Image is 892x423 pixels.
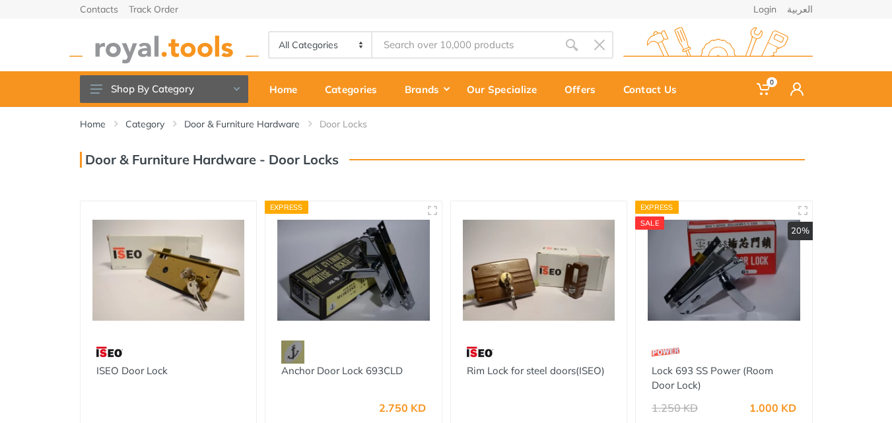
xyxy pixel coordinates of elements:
img: royal.tools Logo [69,27,259,63]
a: Categories [316,71,395,107]
nav: breadcrumb [80,117,813,131]
div: Categories [316,75,395,103]
h3: Door & Furniture Hardware - Door Locks [80,152,339,168]
span: 0 [767,77,777,87]
a: Home [260,71,316,107]
img: Royal Tools - Anchor Door Lock 693CLD [277,213,430,327]
img: Royal Tools - Lock 693 SS Power (Room Door Lock) [648,213,800,327]
a: Anchor Door Lock 693CLD [281,364,403,377]
a: Our Specialize [458,71,555,107]
a: Login [753,5,776,14]
div: Our Specialize [458,75,555,103]
img: Royal Tools - Rim Lock for steel doors(ISEO) [463,213,615,327]
img: Royal Tools - ISEO Door Lock [92,213,245,327]
img: 19.webp [281,341,304,364]
div: Express [635,201,679,214]
img: 16.webp [652,341,679,364]
input: Site search [372,31,557,59]
select: Category [269,32,373,57]
div: 2.750 KD [379,403,426,413]
img: 6.webp [467,341,493,364]
div: Home [260,75,316,103]
a: ISEO Door Lock [96,364,168,377]
div: SALE [635,216,664,230]
div: Offers [555,75,614,103]
a: Door & Furniture Hardware [184,117,300,131]
a: Lock 693 SS Power (Room Door Lock) [652,364,773,392]
div: 1.250 KD [652,403,698,413]
a: Home [80,117,106,131]
li: Door Locks [320,117,387,131]
a: Track Order [129,5,178,14]
a: العربية [787,5,813,14]
a: Contacts [80,5,118,14]
div: Express [265,201,308,214]
button: Shop By Category [80,75,248,103]
a: Category [125,117,164,131]
a: 0 [747,71,781,107]
a: Contact Us [614,71,695,107]
a: Offers [555,71,614,107]
img: 6.webp [96,341,123,364]
div: 20% [788,222,813,240]
div: Contact Us [614,75,695,103]
div: 1.000 KD [749,403,796,413]
img: royal.tools Logo [623,27,813,63]
div: Brands [395,75,458,103]
a: Rim Lock for steel doors(ISEO) [467,364,605,377]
